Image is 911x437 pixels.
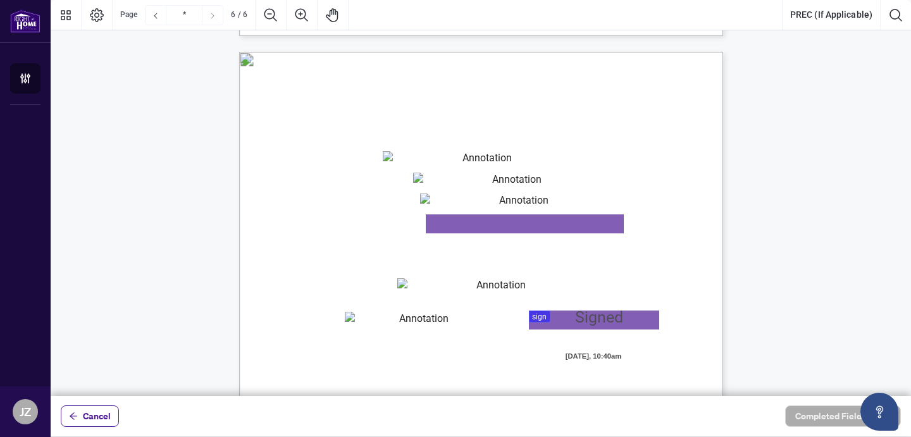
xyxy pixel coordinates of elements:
[860,393,898,431] button: Open asap
[785,405,901,427] button: Completed Fields 0 of 2
[61,405,119,427] button: Cancel
[10,9,40,33] img: logo
[83,406,111,426] span: Cancel
[20,403,31,421] span: JZ
[69,412,78,421] span: arrow-left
